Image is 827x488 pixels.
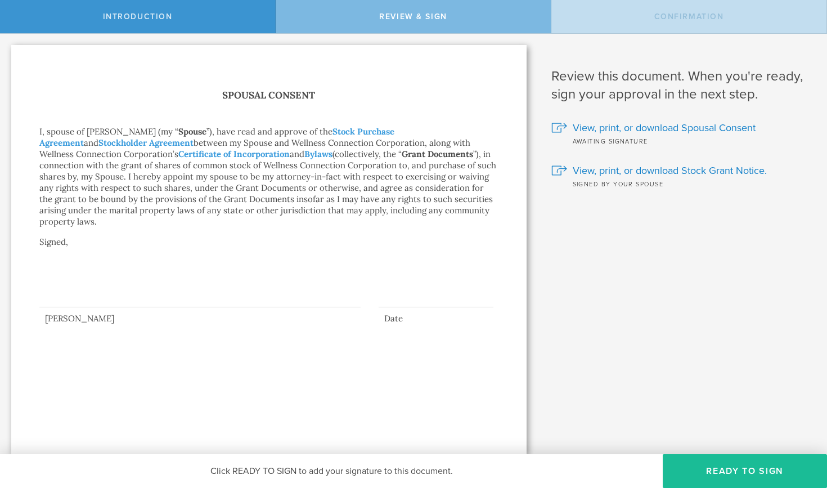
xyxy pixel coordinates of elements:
div: [PERSON_NAME] [39,313,361,324]
span: View, print, or download Stock Grant Notice. [573,163,767,178]
div: Awaiting signature [551,135,811,146]
div: Signed by your spouse [551,178,811,189]
a: Stock Purchase Agreement [39,126,394,148]
p: Signed, [39,236,498,270]
span: Introduction [103,12,173,21]
h1: Spousal Consent [39,87,498,104]
span: Click READY TO SIGN to add your signature to this document. [210,465,453,477]
a: Stockholder Agreement [98,137,194,148]
a: Certificate of Incorporation [178,149,290,159]
span: Review & Sign [379,12,447,21]
div: Date [379,313,493,324]
strong: Spouse [178,126,206,137]
button: Ready to Sign [663,454,827,488]
h1: Review this document. When you're ready, sign your approval in the next step. [551,68,811,104]
span: Confirmation [654,12,724,21]
a: Bylaws [304,149,332,159]
strong: Grant Documents [402,149,473,159]
span: View, print, or download Spousal Consent [573,120,756,135]
p: I, spouse of [PERSON_NAME] (my “ ”), have read and approve of the and between my Spouse and Welln... [39,126,498,227]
